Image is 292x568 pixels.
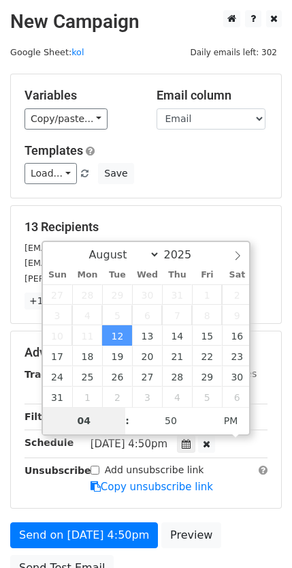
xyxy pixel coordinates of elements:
[91,438,167,450] span: [DATE] 4:50pm
[162,271,192,280] span: Thu
[25,88,136,103] h5: Variables
[222,271,252,280] span: Sat
[222,387,252,407] span: September 6, 2025
[25,273,248,284] small: [PERSON_NAME][EMAIL_ADDRESS][DOMAIN_NAME]
[25,243,176,253] small: [EMAIL_ADDRESS][DOMAIN_NAME]
[224,503,292,568] div: 聊天小组件
[162,325,192,346] span: August 14, 2025
[125,407,129,434] span: :
[72,305,102,325] span: August 4, 2025
[192,271,222,280] span: Fri
[102,387,132,407] span: September 2, 2025
[157,88,268,103] h5: Email column
[102,366,132,387] span: August 26, 2025
[162,346,192,366] span: August 21, 2025
[43,305,73,325] span: August 3, 2025
[162,366,192,387] span: August 28, 2025
[25,143,83,158] a: Templates
[192,346,222,366] span: August 22, 2025
[162,387,192,407] span: September 4, 2025
[43,387,73,407] span: August 31, 2025
[98,163,133,184] button: Save
[222,325,252,346] span: August 16, 2025
[162,305,192,325] span: August 7, 2025
[162,284,192,305] span: July 31, 2025
[25,163,77,184] a: Load...
[185,47,282,57] a: Daily emails left: 302
[222,305,252,325] span: August 9, 2025
[222,346,252,366] span: August 23, 2025
[25,293,82,310] a: +10 more
[43,366,73,387] span: August 24, 2025
[25,220,267,235] h5: 13 Recipients
[105,463,204,477] label: Add unsubscribe link
[222,366,252,387] span: August 30, 2025
[25,465,91,476] strong: Unsubscribe
[222,284,252,305] span: August 2, 2025
[132,305,162,325] span: August 6, 2025
[102,305,132,325] span: August 5, 2025
[129,407,212,434] input: Minute
[25,369,70,380] strong: Tracking
[160,248,209,261] input: Year
[72,271,102,280] span: Mon
[43,271,73,280] span: Sun
[212,407,250,434] span: Click to toggle
[72,284,102,305] span: July 28, 2025
[71,47,84,57] a: kol
[132,325,162,346] span: August 13, 2025
[192,305,222,325] span: August 8, 2025
[224,503,292,568] iframe: Chat Widget
[43,325,73,346] span: August 10, 2025
[132,346,162,366] span: August 20, 2025
[192,284,222,305] span: August 1, 2025
[72,346,102,366] span: August 18, 2025
[102,346,132,366] span: August 19, 2025
[132,284,162,305] span: July 30, 2025
[25,411,59,422] strong: Filters
[10,10,282,33] h2: New Campaign
[72,325,102,346] span: August 11, 2025
[132,366,162,387] span: August 27, 2025
[102,325,132,346] span: August 12, 2025
[10,47,84,57] small: Google Sheet:
[10,522,158,548] a: Send on [DATE] 4:50pm
[132,271,162,280] span: Wed
[192,325,222,346] span: August 15, 2025
[102,271,132,280] span: Tue
[25,258,176,268] small: [EMAIL_ADDRESS][DOMAIN_NAME]
[132,387,162,407] span: September 3, 2025
[185,45,282,60] span: Daily emails left: 302
[72,387,102,407] span: September 1, 2025
[25,345,267,360] h5: Advanced
[43,346,73,366] span: August 17, 2025
[192,387,222,407] span: September 5, 2025
[25,437,74,448] strong: Schedule
[43,407,126,434] input: Hour
[72,366,102,387] span: August 25, 2025
[161,522,221,548] a: Preview
[91,481,213,493] a: Copy unsubscribe link
[43,284,73,305] span: July 27, 2025
[25,108,108,130] a: Copy/paste...
[192,366,222,387] span: August 29, 2025
[102,284,132,305] span: July 29, 2025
